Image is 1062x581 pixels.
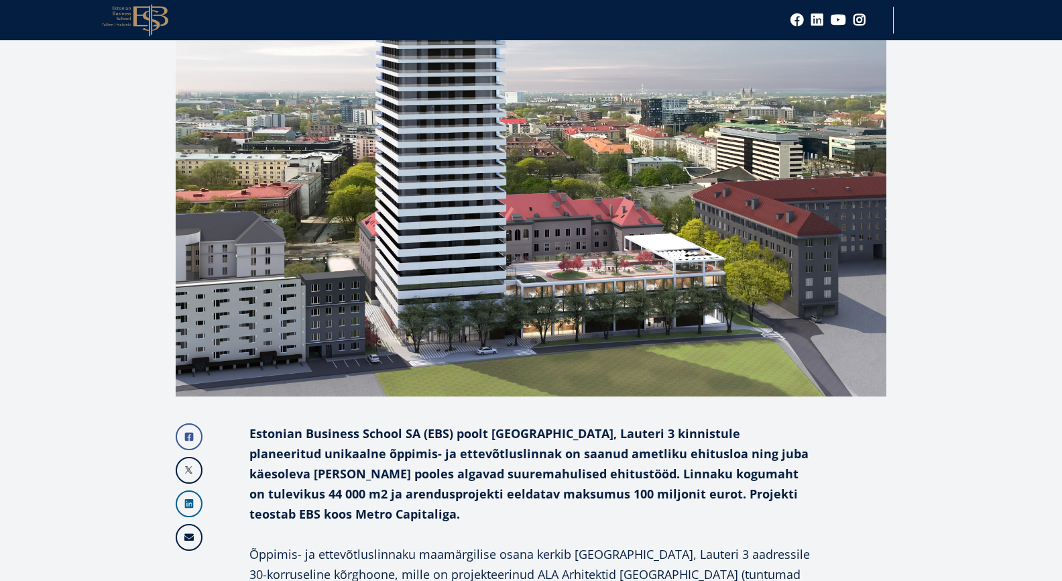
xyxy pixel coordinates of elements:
[831,13,846,27] a: Youtube
[176,524,202,551] a: Email
[853,13,866,27] a: Instagram
[176,423,202,450] a: Facebook
[811,13,824,27] a: Linkedin
[249,425,809,522] strong: Estonian Business School SA (EBS) poolt [GEOGRAPHIC_DATA], Lauteri 3 kinnistule planeeritud unika...
[177,458,201,482] img: X
[176,490,202,517] a: Linkedin
[790,13,804,27] a: Facebook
